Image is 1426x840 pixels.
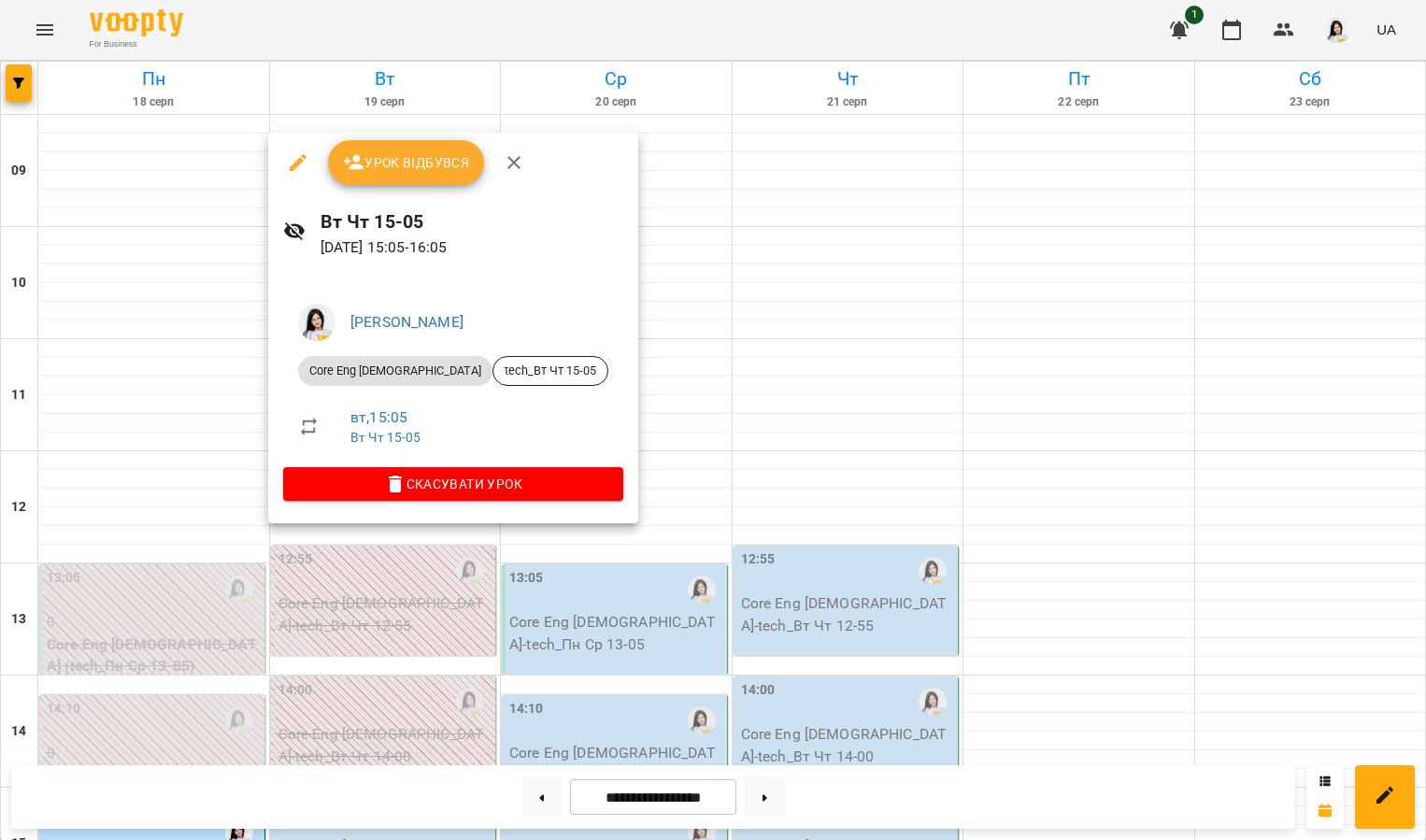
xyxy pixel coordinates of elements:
span: Урок відбувся [343,151,470,174]
a: [PERSON_NAME] [350,313,463,331]
span: Скасувати Урок [298,473,608,495]
img: 2db0e6d87653b6f793ba04c219ce5204.jpg [298,304,335,341]
a: вт , 15:05 [350,408,407,426]
button: Скасувати Урок [283,467,623,501]
div: tech_Вт Чт 15-05 [492,356,608,386]
span: Core Eng [DEMOGRAPHIC_DATA] [298,363,492,379]
h6: Вт Чт 15-05 [321,207,623,236]
span: tech_Вт Чт 15-05 [493,363,607,379]
p: [DATE] 15:05 - 16:05 [321,236,623,259]
a: Вт Чт 15-05 [350,430,421,445]
button: Урок відбувся [328,140,485,185]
